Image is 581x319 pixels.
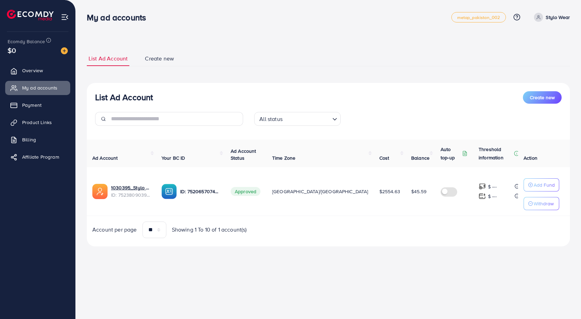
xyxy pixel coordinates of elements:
[87,12,151,22] h3: My ad accounts
[89,55,128,63] span: List Ad Account
[479,183,486,190] img: top-up amount
[272,188,368,195] span: [GEOGRAPHIC_DATA]/[GEOGRAPHIC_DATA]
[411,188,426,195] span: $45.59
[22,136,36,143] span: Billing
[524,154,537,161] span: Action
[451,12,506,22] a: metap_pakistan_002
[231,148,256,161] span: Ad Account Status
[285,113,330,124] input: Search for option
[479,145,513,162] p: Threshold information
[534,199,554,208] p: Withdraw
[5,133,70,147] a: Billing
[22,153,59,160] span: Affiliate Program
[5,115,70,129] a: Product Links
[61,47,68,54] img: image
[524,197,559,210] button: Withdraw
[145,55,174,63] span: Create new
[92,184,108,199] img: ic-ads-acc.e4c84228.svg
[92,154,118,161] span: Ad Account
[457,15,500,20] span: metap_pakistan_002
[546,13,570,21] p: Stylo Wear
[488,192,497,200] p: $ ---
[22,102,41,109] span: Payment
[441,145,461,162] p: Auto top-up
[111,184,150,198] div: <span class='underline'>1030395_Stylo Wear_1751773316264</span></br>7523809039034122257
[530,94,555,101] span: Create new
[5,150,70,164] a: Affiliate Program
[22,67,43,74] span: Overview
[411,154,430,161] span: Balance
[379,188,400,195] span: $2554.63
[534,181,555,189] p: Add Fund
[172,226,247,234] span: Showing 1 To 10 of 1 account(s)
[8,38,45,45] span: Ecomdy Balance
[379,154,389,161] span: Cost
[5,81,70,95] a: My ad accounts
[5,98,70,112] a: Payment
[5,64,70,77] a: Overview
[488,182,497,191] p: $ ---
[231,187,260,196] span: Approved
[162,184,177,199] img: ic-ba-acc.ded83a64.svg
[180,187,220,196] p: ID: 7520657074921996304
[258,114,284,124] span: All status
[61,13,69,21] img: menu
[7,10,54,20] img: logo
[531,13,570,22] a: Stylo Wear
[8,45,16,55] span: $0
[92,226,137,234] span: Account per page
[162,154,185,161] span: Your BC ID
[479,193,486,200] img: top-up amount
[254,112,341,126] div: Search for option
[95,92,153,102] h3: List Ad Account
[111,184,150,191] a: 1030395_Stylo Wear_1751773316264
[524,178,559,191] button: Add Fund
[22,84,57,91] span: My ad accounts
[272,154,295,161] span: Time Zone
[111,191,150,198] span: ID: 7523809039034122257
[523,91,562,104] button: Create new
[22,119,52,126] span: Product Links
